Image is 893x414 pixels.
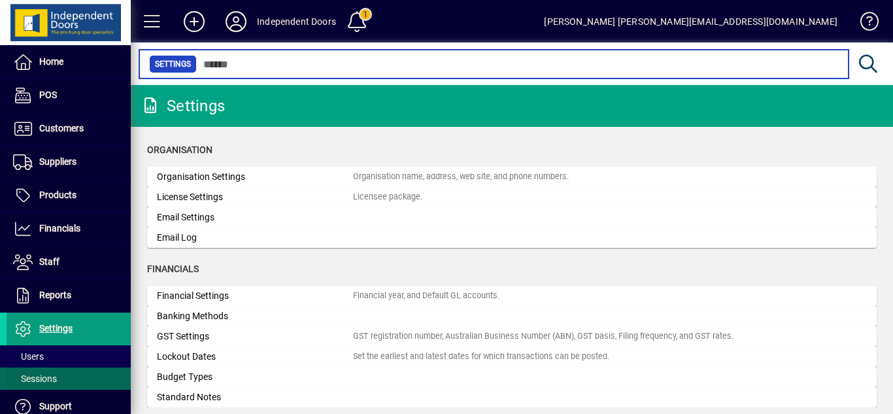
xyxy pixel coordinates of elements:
[544,11,837,32] div: [PERSON_NAME] [PERSON_NAME][EMAIL_ADDRESS][DOMAIN_NAME]
[353,290,499,302] div: Financial year, and Default GL accounts.
[353,191,422,203] div: Licensee package.
[157,289,353,303] div: Financial Settings
[157,390,353,404] div: Standard Notes
[851,3,877,45] a: Knowledge Base
[157,211,353,224] div: Email Settings
[353,171,569,183] div: Organisation name, address, web site, and phone numbers.
[39,190,76,200] span: Products
[157,190,353,204] div: License Settings
[39,156,76,167] span: Suppliers
[157,330,353,343] div: GST Settings
[147,207,877,228] a: Email Settings
[147,187,877,207] a: License SettingsLicensee package.
[13,373,57,384] span: Sessions
[7,179,131,212] a: Products
[215,10,257,33] button: Profile
[7,46,131,78] a: Home
[39,290,71,300] span: Reports
[353,330,733,343] div: GST registration number, Australian Business Number (ABN), GST basis, Filing frequency, and GST r...
[39,123,84,133] span: Customers
[157,350,353,364] div: Lockout Dates
[147,387,877,407] a: Standard Notes
[13,351,44,362] span: Users
[39,56,63,67] span: Home
[257,11,336,32] div: Independent Doors
[7,368,131,390] a: Sessions
[7,345,131,368] a: Users
[147,326,877,347] a: GST SettingsGST registration number, Australian Business Number (ABN), GST basis, Filing frequenc...
[157,309,353,323] div: Banking Methods
[147,264,199,274] span: Financials
[147,145,212,155] span: Organisation
[157,231,353,245] div: Email Log
[157,370,353,384] div: Budget Types
[155,58,191,71] span: Settings
[7,146,131,179] a: Suppliers
[7,279,131,312] a: Reports
[147,347,877,367] a: Lockout DatesSet the earliest and latest dates for which transactions can be posted.
[147,306,877,326] a: Banking Methods
[147,367,877,387] a: Budget Types
[39,401,72,411] span: Support
[7,112,131,145] a: Customers
[39,223,80,233] span: Financials
[157,170,353,184] div: Organisation Settings
[141,95,225,116] div: Settings
[39,256,59,267] span: Staff
[7,213,131,245] a: Financials
[147,167,877,187] a: Organisation SettingsOrganisation name, address, web site, and phone numbers.
[173,10,215,33] button: Add
[147,228,877,248] a: Email Log
[147,286,877,306] a: Financial SettingsFinancial year, and Default GL accounts.
[7,246,131,279] a: Staff
[353,351,609,363] div: Set the earliest and latest dates for which transactions can be posted.
[39,323,73,334] span: Settings
[39,90,57,100] span: POS
[7,79,131,112] a: POS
